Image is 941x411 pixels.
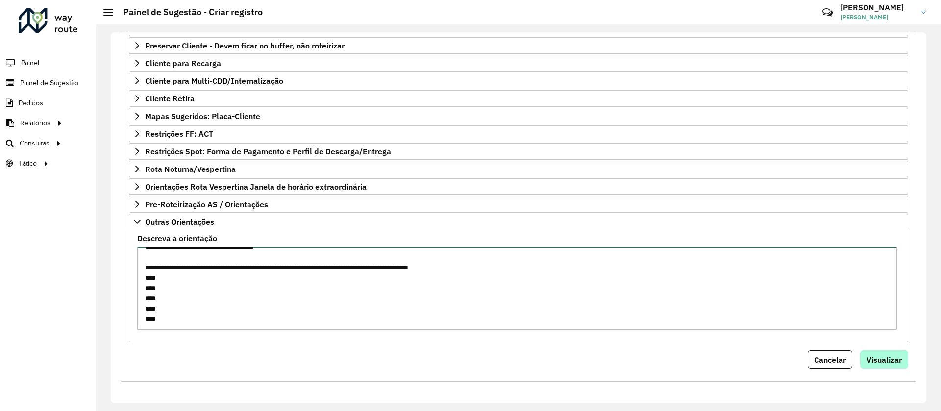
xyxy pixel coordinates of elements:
span: Cliente para Multi-CDD/Internalização [145,77,283,85]
a: Orientações Rota Vespertina Janela de horário extraordinária [129,178,908,195]
a: Cliente para Multi-CDD/Internalização [129,73,908,89]
button: Visualizar [860,350,908,369]
span: Cliente Retira [145,95,195,102]
span: [PERSON_NAME] [841,13,914,22]
span: Outras Orientações [145,218,214,226]
span: Restrições FF: ACT [145,130,213,138]
span: Cancelar [814,355,846,364]
span: Painel [21,58,39,68]
span: Orientações Rota Vespertina Janela de horário extraordinária [145,183,367,191]
button: Cancelar [808,350,852,369]
span: Cliente para Recarga [145,59,221,67]
label: Descreva a orientação [137,232,217,244]
div: Outras Orientações [129,230,908,342]
a: Mapas Sugeridos: Placa-Cliente [129,108,908,124]
a: Outras Orientações [129,214,908,230]
span: Pre-Roteirização AS / Orientações [145,200,268,208]
h3: [PERSON_NAME] [841,3,914,12]
span: Consultas [20,138,50,148]
span: Painel de Sugestão [20,78,78,88]
h2: Painel de Sugestão - Criar registro [113,7,263,18]
span: Tático [19,158,37,169]
a: Pre-Roteirização AS / Orientações [129,196,908,213]
span: Rota Noturna/Vespertina [145,165,236,173]
a: Preservar Cliente - Devem ficar no buffer, não roteirizar [129,37,908,54]
span: Mapas Sugeridos: Placa-Cliente [145,112,260,120]
span: Pedidos [19,98,43,108]
span: Relatórios [20,118,50,128]
span: Preservar Cliente - Devem ficar no buffer, não roteirizar [145,42,345,49]
span: Visualizar [867,355,902,364]
span: Restrições Spot: Forma de Pagamento e Perfil de Descarga/Entrega [145,147,391,155]
a: Cliente para Recarga [129,55,908,72]
a: Restrições FF: ACT [129,125,908,142]
a: Rota Noturna/Vespertina [129,161,908,177]
a: Restrições Spot: Forma de Pagamento e Perfil de Descarga/Entrega [129,143,908,160]
a: Cliente Retira [129,90,908,107]
a: Contato Rápido [817,2,838,23]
